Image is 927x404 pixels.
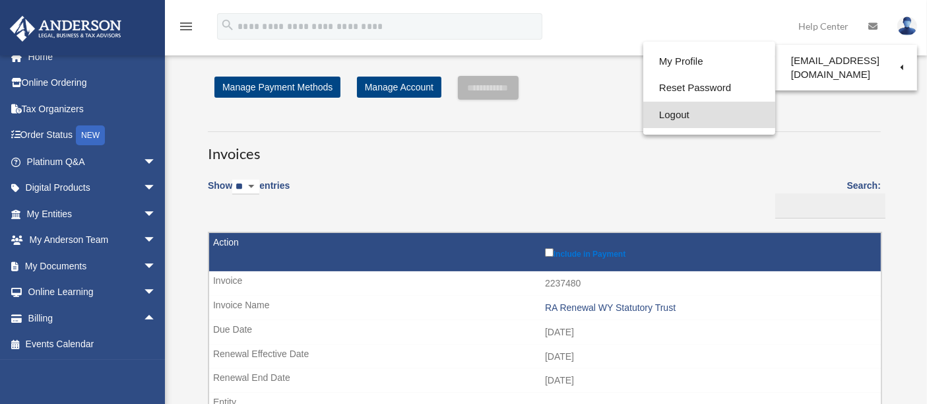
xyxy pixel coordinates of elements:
[232,180,259,195] select: Showentries
[178,18,194,34] i: menu
[9,253,176,279] a: My Documentsarrow_drop_down
[643,75,775,102] a: Reset Password
[9,149,176,175] a: Platinum Q&Aarrow_drop_down
[208,131,881,164] h3: Invoices
[143,279,170,306] span: arrow_drop_down
[9,279,176,306] a: Online Learningarrow_drop_down
[545,302,874,314] div: RA Renewal WY Statutory Trust
[208,178,290,208] label: Show entries
[357,77,441,98] a: Manage Account
[143,201,170,228] span: arrow_drop_down
[178,23,194,34] a: menu
[76,125,105,145] div: NEW
[897,17,917,36] img: User Pic
[9,331,176,358] a: Events Calendar
[9,175,176,201] a: Digital Productsarrow_drop_down
[643,48,775,75] a: My Profile
[6,16,125,42] img: Anderson Advisors Platinum Portal
[775,193,885,219] input: Search:
[209,368,881,393] td: [DATE]
[9,227,176,253] a: My Anderson Teamarrow_drop_down
[643,102,775,129] a: Logout
[143,253,170,280] span: arrow_drop_down
[209,320,881,345] td: [DATE]
[545,246,874,259] label: Include in Payment
[9,70,176,96] a: Online Ordering
[209,345,881,370] td: [DATE]
[545,248,554,257] input: Include in Payment
[9,44,176,70] a: Home
[220,18,235,32] i: search
[143,227,170,254] span: arrow_drop_down
[143,305,170,332] span: arrow_drop_up
[9,122,176,149] a: Order StatusNEW
[214,77,340,98] a: Manage Payment Methods
[143,175,170,202] span: arrow_drop_down
[771,178,881,219] label: Search:
[9,96,176,122] a: Tax Organizers
[209,271,881,296] td: 2237480
[9,201,176,227] a: My Entitiesarrow_drop_down
[143,149,170,176] span: arrow_drop_down
[775,48,917,87] a: [EMAIL_ADDRESS][DOMAIN_NAME]
[9,305,170,331] a: Billingarrow_drop_up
